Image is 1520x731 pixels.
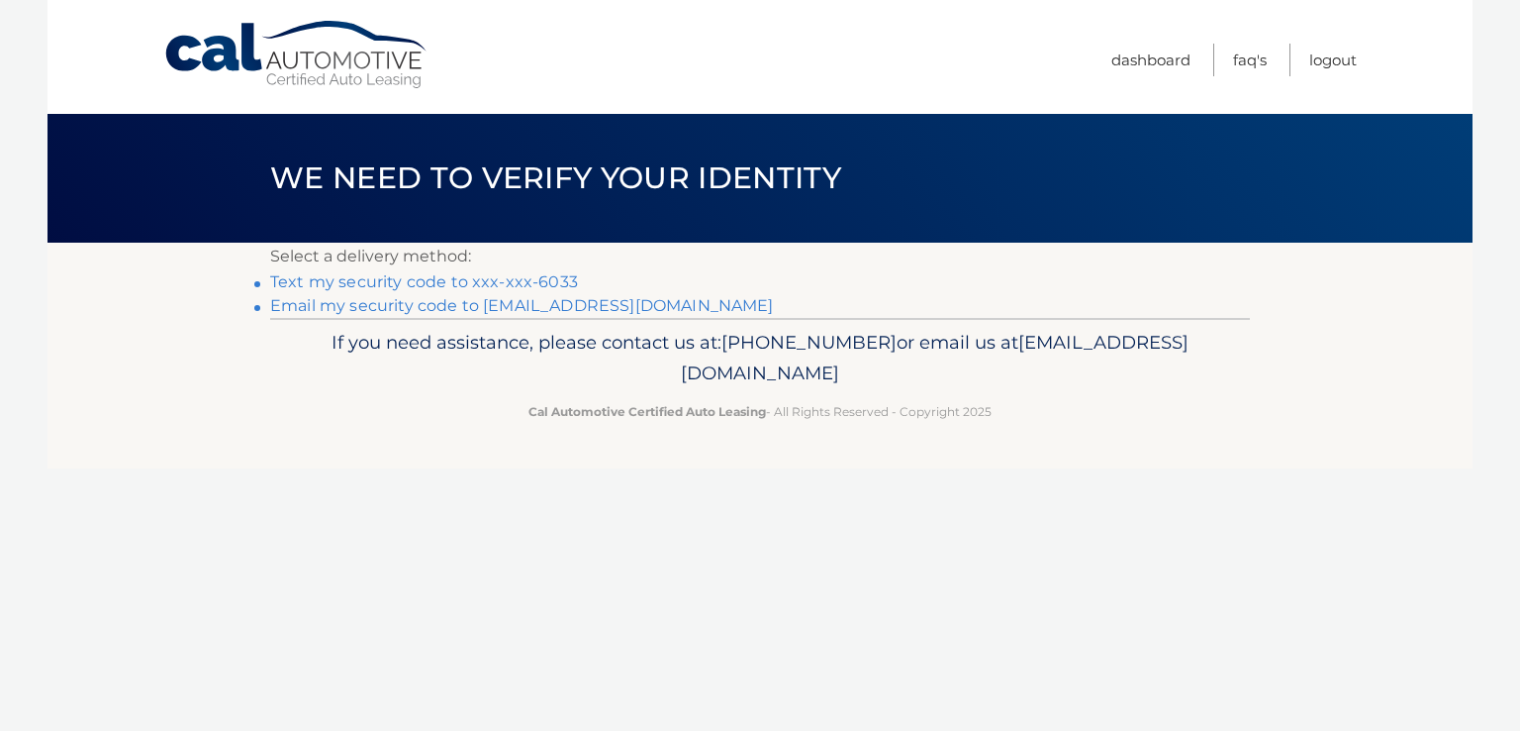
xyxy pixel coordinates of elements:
a: Text my security code to xxx-xxx-6033 [270,272,578,291]
a: Cal Automotive [163,20,430,90]
p: - All Rights Reserved - Copyright 2025 [283,401,1237,422]
a: Logout [1309,44,1357,76]
a: Email my security code to [EMAIL_ADDRESS][DOMAIN_NAME] [270,296,774,315]
a: Dashboard [1111,44,1190,76]
p: If you need assistance, please contact us at: or email us at [283,327,1237,390]
span: [PHONE_NUMBER] [721,331,897,354]
a: FAQ's [1233,44,1267,76]
strong: Cal Automotive Certified Auto Leasing [528,404,766,419]
p: Select a delivery method: [270,243,1250,270]
span: We need to verify your identity [270,159,841,196]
